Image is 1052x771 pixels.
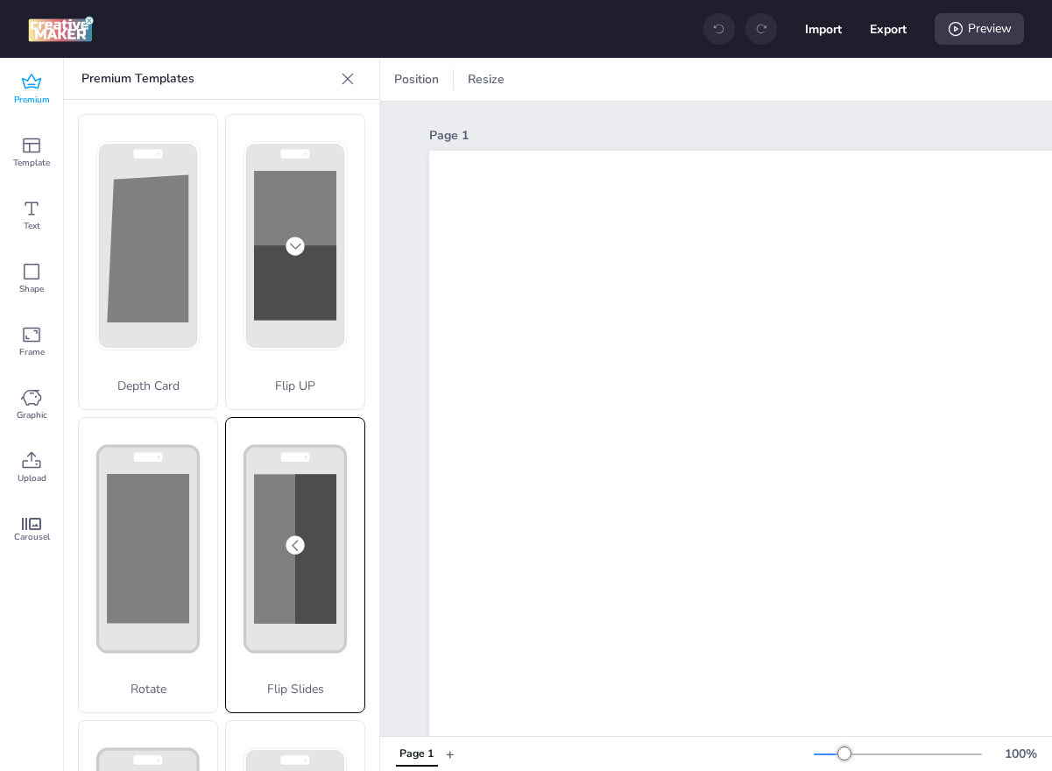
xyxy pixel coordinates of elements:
[14,93,50,107] span: Premium
[13,156,50,170] span: Template
[446,739,455,769] button: +
[79,377,217,395] p: Depth Card
[391,70,442,88] span: Position
[387,739,446,769] div: Tabs
[935,13,1024,45] div: Preview
[999,745,1041,763] div: 100 %
[19,282,44,296] span: Shape
[870,11,907,47] button: Export
[28,16,94,42] img: logo Creative Maker
[79,680,217,698] p: Rotate
[24,219,40,233] span: Text
[81,58,334,100] p: Premium Templates
[226,377,364,395] p: Flip UP
[464,70,508,88] span: Resize
[399,746,434,762] div: Page 1
[14,530,50,544] span: Carousel
[226,680,364,698] p: Flip Slides
[805,11,842,47] button: Import
[17,408,47,422] span: Graphic
[19,345,45,359] span: Frame
[18,471,46,485] span: Upload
